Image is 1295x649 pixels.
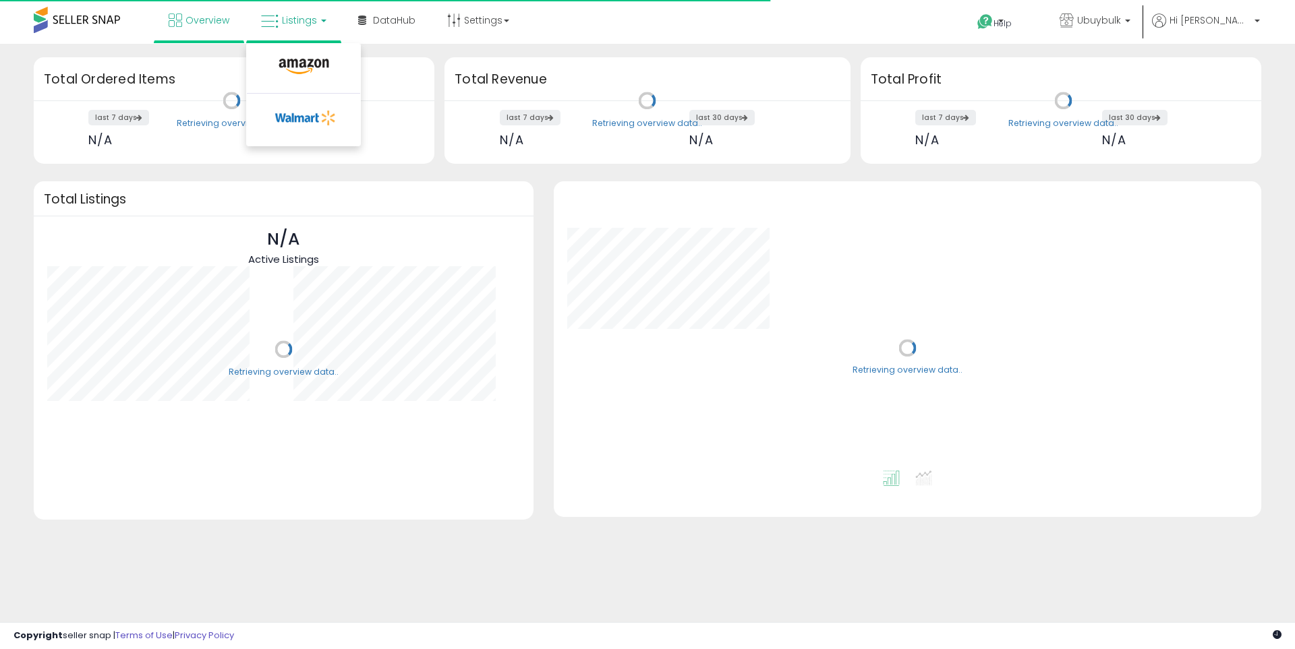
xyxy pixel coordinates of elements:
div: Retrieving overview data.. [229,366,339,378]
div: Retrieving overview data.. [592,117,702,129]
a: Help [967,3,1038,44]
i: Get Help [977,13,994,30]
a: Hi [PERSON_NAME] [1152,13,1260,44]
span: DataHub [373,13,415,27]
span: Help [994,18,1012,29]
div: Retrieving overview data.. [1008,117,1118,129]
div: Retrieving overview data.. [177,117,287,129]
div: Retrieving overview data.. [853,365,962,377]
span: Overview [185,13,229,27]
span: Ubuybulk [1077,13,1121,27]
span: Listings [282,13,317,27]
span: Hi [PERSON_NAME] [1170,13,1250,27]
